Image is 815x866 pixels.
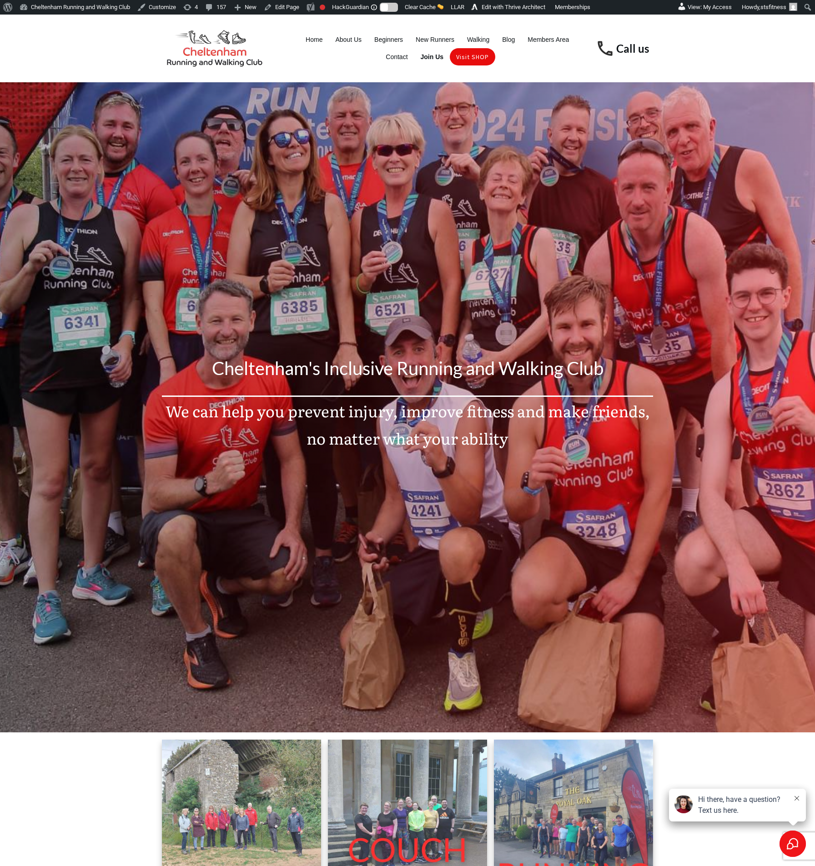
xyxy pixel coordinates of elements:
[421,50,444,63] a: Join Us
[335,33,362,46] a: About Us
[405,4,436,10] span: Clear Cache
[162,27,267,70] img: Cheltenham Running and Walking Club Logo
[456,50,489,63] a: Visit SHOP
[374,33,403,46] a: Beginners
[616,42,649,55] a: Call us
[528,33,569,46] a: Members Area
[438,4,443,10] img: 🧽
[467,33,489,46] a: Walking
[320,5,325,10] div: Focus keyphrase not set
[162,352,653,395] p: Cheltenham's Inclusive Running and Walking Club
[760,4,786,10] span: stsfitness
[306,33,322,46] a: Home
[502,33,515,46] a: Blog
[416,33,454,46] a: New Runners
[386,50,407,63] a: Contact
[162,397,653,462] p: We can help you prevent injury, improve fitness and make friends, no matter what your ability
